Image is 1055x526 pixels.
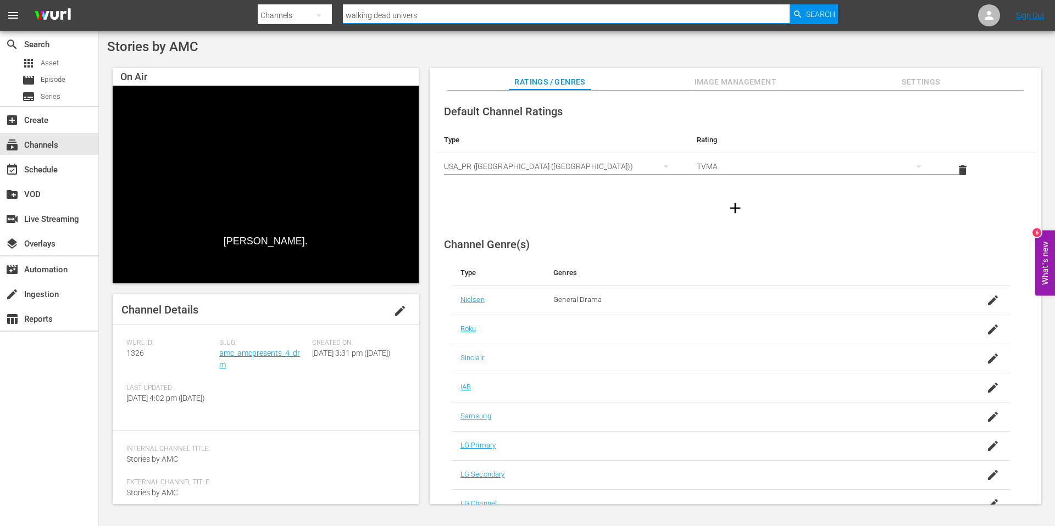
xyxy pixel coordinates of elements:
[5,38,19,51] span: Search
[22,74,35,87] span: Episode
[688,127,941,153] th: Rating
[880,75,962,89] span: Settings
[5,163,19,176] span: Schedule
[1035,231,1055,296] button: Open Feedback Widget
[5,237,19,250] span: Overlays
[949,157,976,183] button: delete
[444,151,679,182] div: USA_PR ([GEOGRAPHIC_DATA] ([GEOGRAPHIC_DATA]))
[126,478,399,487] span: External Channel Title:
[545,260,948,286] th: Genres
[790,4,838,24] button: Search
[460,470,505,478] a: LG Secondary
[460,441,496,449] a: LG Primary
[41,58,59,69] span: Asset
[5,288,19,301] span: Ingestion
[126,445,399,454] span: Internal Channel Title:
[956,164,969,177] span: delete
[1016,11,1045,20] a: Sign Out
[444,238,530,251] span: Channel Genre(s)
[387,298,413,324] button: edit
[460,354,484,362] a: Sinclair
[126,394,205,402] span: [DATE] 4:02 pm ([DATE])
[452,260,545,286] th: Type
[5,263,19,276] span: Automation
[460,412,491,420] a: Samsung
[41,91,60,102] span: Series
[806,4,835,24] span: Search
[460,324,476,333] a: Roku
[5,114,19,127] span: Create
[5,212,19,226] span: Live Streaming
[435,127,688,153] th: Type
[1032,228,1041,237] div: 6
[120,71,147,82] span: On Air
[126,349,144,357] span: 1326
[113,86,419,283] div: Video Player
[219,349,300,369] a: amc_amcpresents_4_drm
[460,499,497,507] a: LG Channel
[312,349,391,357] span: [DATE] 3:31 pm ([DATE])
[5,188,19,201] span: VOD
[509,75,591,89] span: Ratings / Genres
[435,127,1036,187] table: simple table
[126,339,214,348] span: Wurl ID:
[22,90,35,103] span: Series
[219,339,307,348] span: Slug:
[460,383,471,391] a: IAB
[697,151,932,182] div: TVMA
[444,105,563,118] span: Default Channel Ratings
[126,488,178,497] span: Stories by AMC
[107,39,198,54] span: Stories by AMC
[41,74,65,85] span: Episode
[460,295,485,304] a: Nielsen
[7,9,20,22] span: menu
[393,304,407,317] span: edit
[22,57,35,70] span: Asset
[126,384,214,393] span: Last Updated:
[5,312,19,326] span: Reports
[312,339,399,348] span: Created On:
[121,303,198,316] span: Channel Details
[5,138,19,152] span: Channels
[126,455,178,463] span: Stories by AMC
[694,75,776,89] span: Image Management
[26,3,79,29] img: ans4CAIJ8jUAAAAAAAAAAAAAAAAAAAAAAAAgQb4GAAAAAAAAAAAAAAAAAAAAAAAAJMjXAAAAAAAAAAAAAAAAAAAAAAAAgAT5G...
